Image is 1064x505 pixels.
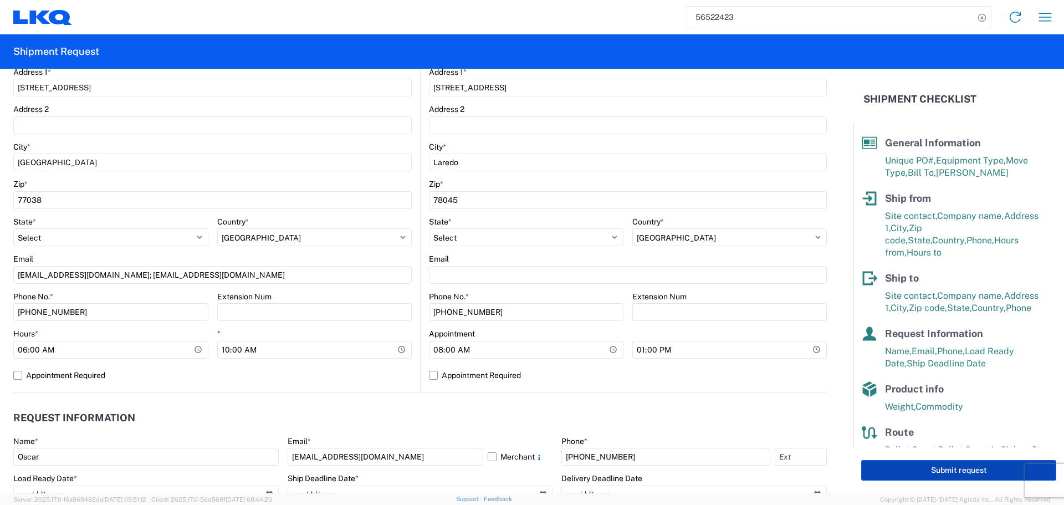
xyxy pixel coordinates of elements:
[937,346,965,356] span: Phone,
[936,167,1009,178] span: [PERSON_NAME]
[912,346,937,356] span: Email,
[932,235,966,246] span: Country,
[891,223,909,233] span: City,
[429,366,827,384] label: Appointment Required
[1006,303,1031,313] span: Phone
[103,496,146,503] span: [DATE] 09:51:12
[632,292,687,302] label: Extension Num
[937,290,1004,301] span: Company name,
[885,426,914,438] span: Route
[13,436,38,446] label: Name
[13,67,51,77] label: Address 1
[885,383,944,395] span: Product info
[488,448,553,466] label: Merchant
[429,329,475,339] label: Appointment
[775,448,827,466] input: Ext
[966,235,994,246] span: Phone,
[632,217,664,227] label: Country
[885,192,931,204] span: Ship from
[13,45,99,58] h2: Shipment Request
[288,473,359,483] label: Ship Deadline Date
[429,179,443,189] label: Zip
[885,328,983,339] span: Request Information
[13,329,38,339] label: Hours
[907,247,942,258] span: Hours to
[907,358,986,369] span: Ship Deadline Date
[13,473,77,483] label: Load Ready Date
[936,155,1006,166] span: Equipment Type,
[915,401,963,412] span: Commodity
[885,401,915,412] span: Weight,
[947,303,971,313] span: State,
[885,290,937,301] span: Site contact,
[880,494,1051,504] span: Copyright © [DATE]-[DATE] Agistix Inc., All Rights Reserved
[13,179,28,189] label: Zip
[885,445,1056,467] span: Pallet Count in Pickup Stops equals Pallet Count in delivery stops
[861,460,1056,481] button: Submit request
[288,436,311,446] label: Email
[687,7,974,28] input: Shipment, tracking or reference number
[429,254,449,264] label: Email
[885,155,936,166] span: Unique PO#,
[484,496,512,502] a: Feedback
[13,496,146,503] span: Server: 2025.17.0-16a969492de
[885,137,981,149] span: General Information
[429,67,467,77] label: Address 1
[885,211,937,221] span: Site contact,
[891,303,909,313] span: City,
[429,142,446,152] label: City
[885,445,938,455] span: Pallet Count,
[13,412,135,424] h2: Request Information
[908,167,936,178] span: Bill To,
[909,303,947,313] span: Zip code,
[13,142,30,152] label: City
[13,217,36,227] label: State
[217,217,249,227] label: Country
[429,292,469,302] label: Phone No.
[429,104,464,114] label: Address 2
[937,211,1004,221] span: Company name,
[226,496,272,503] span: [DATE] 08:44:20
[561,436,587,446] label: Phone
[863,93,976,106] h2: Shipment Checklist
[13,104,49,114] label: Address 2
[217,292,272,302] label: Extension Num
[908,235,932,246] span: State,
[429,217,452,227] label: State
[971,303,1006,313] span: Country,
[151,496,272,503] span: Client: 2025.17.0-5dd568f
[13,292,53,302] label: Phone No.
[456,496,484,502] a: Support
[13,254,33,264] label: Email
[561,473,642,483] label: Delivery Deadline Date
[885,346,912,356] span: Name,
[885,272,919,284] span: Ship to
[13,366,412,384] label: Appointment Required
